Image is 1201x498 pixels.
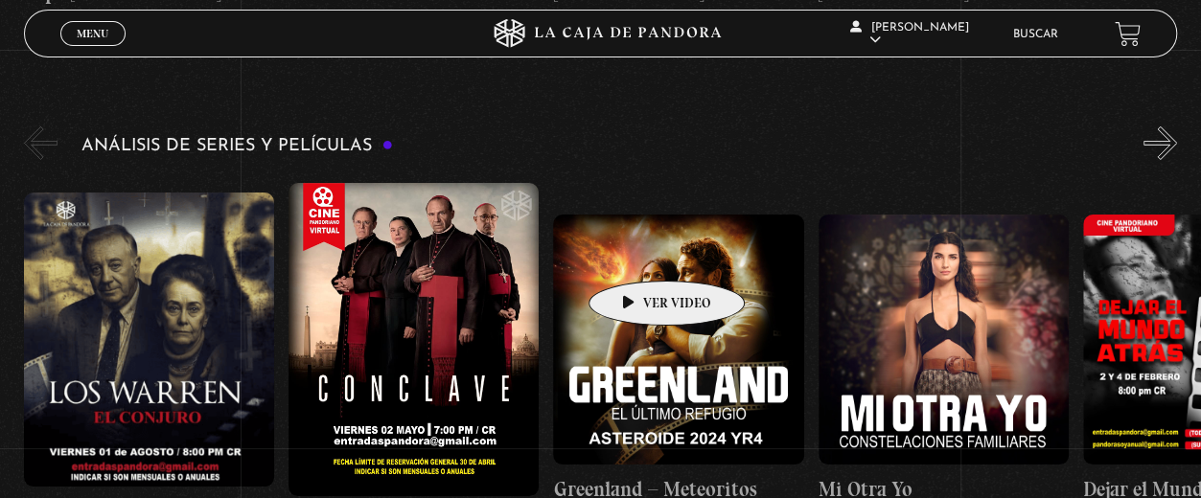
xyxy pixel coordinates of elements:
h3: Análisis de series y películas [81,137,393,155]
a: View your shopping cart [1115,21,1141,47]
a: Buscar [1012,29,1057,40]
button: Previous [24,126,58,160]
span: Menu [77,28,108,39]
span: [PERSON_NAME] [850,22,969,46]
button: Next [1143,126,1177,160]
span: Cerrar [70,44,115,57]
